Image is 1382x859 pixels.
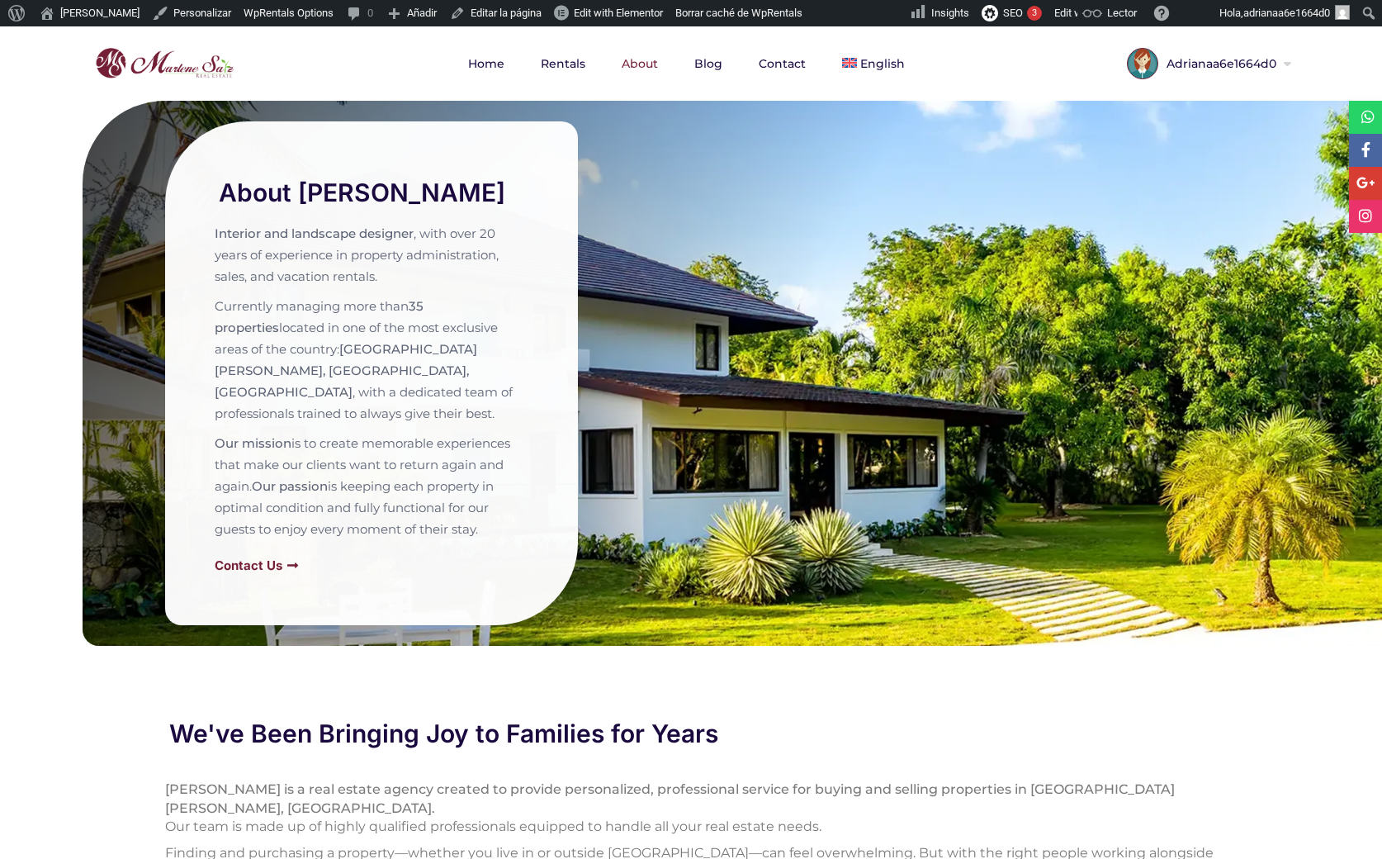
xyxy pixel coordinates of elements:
[1243,7,1330,19] span: adrianaa6e1664d0
[574,7,663,19] span: Edit with Elementor
[742,26,822,101] a: Contact
[860,56,905,71] span: English
[252,478,328,494] strong: Our passion
[169,720,1213,747] h2: We've Been Bringing Joy to Families for Years
[1027,6,1042,21] div: 3
[524,26,602,101] a: Rentals
[215,341,477,400] strong: [GEOGRAPHIC_DATA][PERSON_NAME], [GEOGRAPHIC_DATA], [GEOGRAPHIC_DATA]
[165,781,1217,836] p: Our team is made up of highly qualified professionals equipped to handle all your real estate needs.
[215,559,282,572] span: Contact Us
[452,26,521,101] a: Home
[215,225,414,241] strong: Interior and landscape designer
[826,26,921,101] a: English
[219,179,524,206] h2: About [PERSON_NAME]
[1158,58,1280,69] span: Adrianaa6e1664d0
[91,44,238,83] img: logo
[215,223,528,287] p: , with over 20 years of experience in property administration, sales, and vacation rentals.
[605,26,674,101] a: About
[678,26,739,101] a: Blog
[817,4,910,24] img: Visitas de 48 horas. Haz clic para ver más estadísticas del sitio.
[215,433,528,540] p: is to create memorable experiences that make our clients want to return again and again. is keepi...
[215,296,528,425] p: Currently managing more than located in one of the most exclusive areas of the country: , with a ...
[215,435,291,451] strong: Our mission
[1003,7,1023,19] span: SEO
[215,559,299,572] a: Contact Us
[165,781,1175,815] strong: [PERSON_NAME] is a real estate agency created to provide personalized, professional service for b...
